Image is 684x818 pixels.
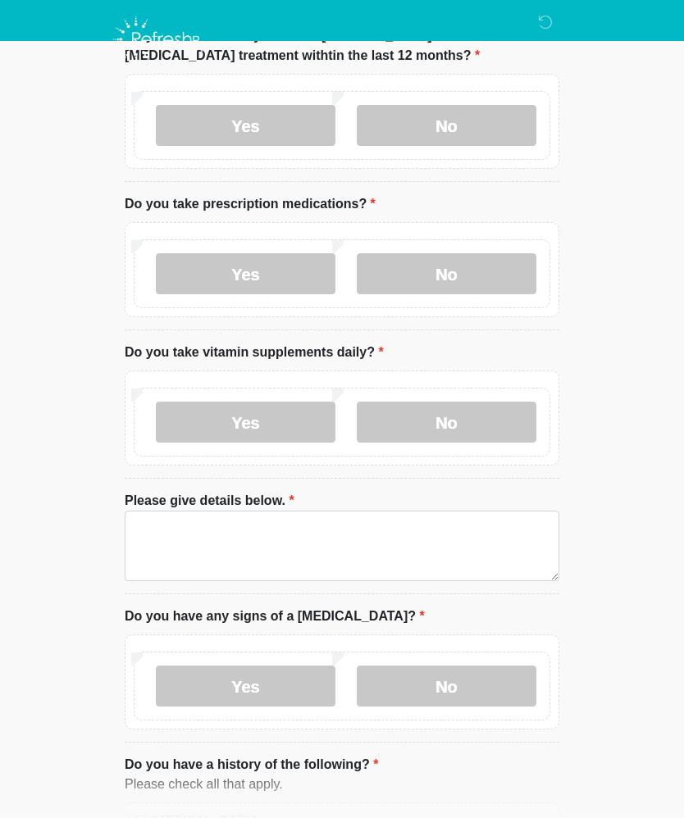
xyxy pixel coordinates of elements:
label: No [357,105,536,146]
label: Please give details below. [125,491,294,511]
label: Yes [156,253,335,294]
label: Yes [156,105,335,146]
label: Do you take prescription medications? [125,194,376,214]
label: No [357,666,536,707]
label: Yes [156,402,335,443]
label: Do you take vitamin supplements daily? [125,343,384,362]
label: Do you have any signs of a [MEDICAL_DATA]? [125,607,425,626]
label: Do you have a history of the following? [125,755,378,775]
div: Please check all that apply. [125,775,559,794]
label: Yes [156,666,335,707]
label: No [357,402,536,443]
img: Refresh RX Logo [108,12,207,66]
label: No [357,253,536,294]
